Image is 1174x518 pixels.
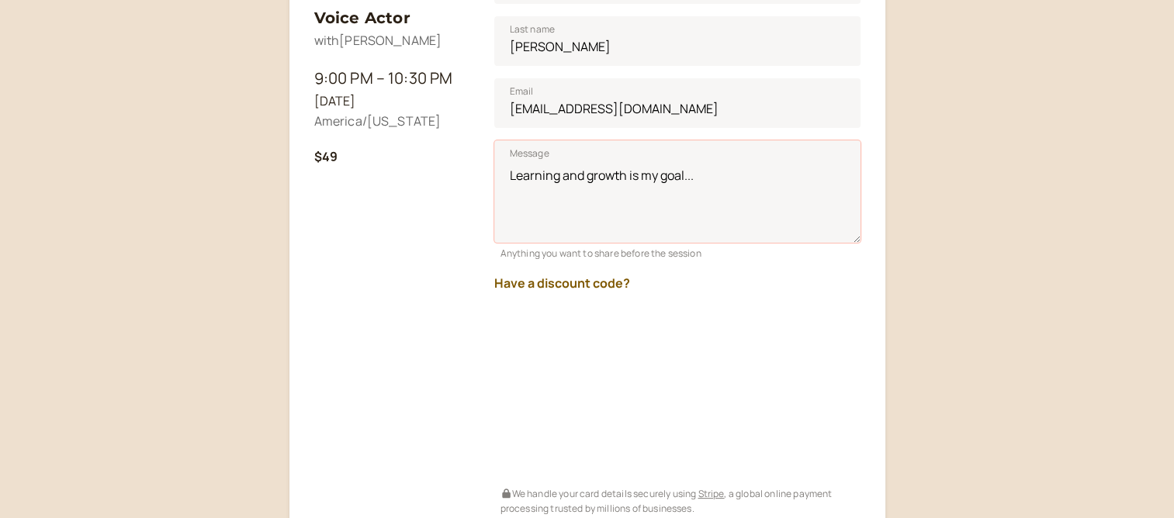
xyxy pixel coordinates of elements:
[314,148,338,165] b: $49
[491,303,864,483] iframe: Secure payment input frame
[314,66,469,91] div: 9:00 PM – 10:30 PM
[314,112,469,132] div: America/[US_STATE]
[494,16,861,66] input: Last name
[494,483,861,516] div: We handle your card details securely using , a global online payment processing trusted by millio...
[494,140,861,243] textarea: Message
[510,146,549,161] span: Message
[510,22,555,37] span: Last name
[494,243,861,261] div: Anything you want to share before the session
[494,276,630,290] button: Have a discount code?
[698,487,724,500] a: Stripe
[494,78,861,128] input: Email
[314,32,442,49] span: with [PERSON_NAME]
[510,84,534,99] span: Email
[314,92,469,112] div: [DATE]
